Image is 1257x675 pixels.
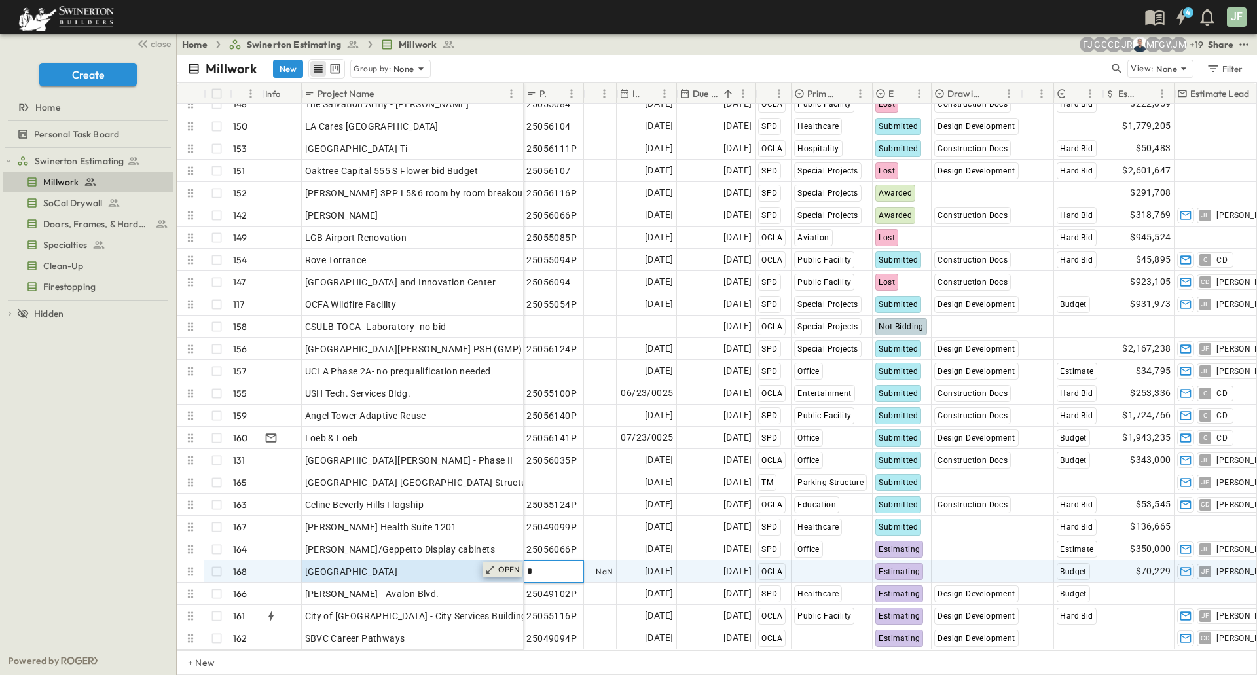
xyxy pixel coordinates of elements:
span: Doors, Frames, & Hardware [43,217,150,230]
span: CD [1216,255,1228,265]
span: Construction Docs [938,278,1008,287]
span: Lost [879,278,895,287]
span: Swinerton Estimating [35,155,124,168]
p: 150 [233,120,248,133]
span: Firestopping [43,280,96,293]
span: Awarded [879,211,912,220]
span: 25056141P [526,431,577,445]
div: Joshua Russell (joshua.russell@swinerton.com) [1119,37,1135,52]
span: OCLA [761,456,782,465]
p: 149 [233,231,247,244]
span: [DATE] [645,119,673,134]
span: SPD [761,300,777,309]
button: Sort [897,86,911,101]
span: Lost [879,233,895,242]
span: [DATE] [723,386,752,401]
button: Menu [735,86,751,101]
button: 4 [1168,5,1194,29]
span: LA Cares [GEOGRAPHIC_DATA] [305,120,439,133]
div: Francisco J. Sanchez (frsanchez@swinerton.com) [1080,37,1095,52]
div: Specialtiestest [3,234,173,255]
span: 25055054P [526,298,577,311]
span: Home [35,101,60,114]
span: OCLA [761,255,782,265]
span: Angel Tower Adaptive Reuse [305,409,426,422]
span: [DATE] [723,274,752,289]
span: [DATE] [645,185,673,200]
p: Primary Market [807,87,835,100]
span: close [151,37,171,50]
span: [GEOGRAPHIC_DATA] [GEOGRAPHIC_DATA] Structure [305,476,536,489]
span: 25055085P [526,231,577,244]
span: JF [1201,348,1210,349]
a: Personal Task Board [3,125,171,143]
span: $945,524 [1130,230,1171,245]
span: Public Facility [797,278,851,287]
span: 25056140P [526,409,577,422]
span: [GEOGRAPHIC_DATA] Ti [305,142,408,155]
span: Construction Docs [938,144,1008,153]
span: Awarded [879,189,912,198]
button: New [273,60,303,78]
p: Estimate Amount [1118,87,1137,100]
span: Submitted [879,122,918,131]
a: Home [3,98,171,117]
span: Millwork [399,38,437,51]
span: [DATE] [723,141,752,156]
span: SoCal Drywall [43,196,102,210]
span: $45,895 [1136,252,1171,267]
button: Menu [657,86,672,101]
a: Firestopping [3,278,171,296]
span: Design Development [938,367,1015,376]
span: SPD [761,411,777,420]
button: Menu [564,86,579,101]
span: Entertainment [797,389,851,398]
p: 157 [233,365,247,378]
button: Menu [243,86,259,101]
span: Submitted [879,255,918,265]
span: Hard Bid [1060,233,1093,242]
p: 165 [233,476,247,489]
p: None [1156,62,1177,75]
span: Healthcare [797,122,839,131]
span: Office [797,456,819,465]
button: Menu [1034,86,1049,101]
div: Info [265,75,281,112]
button: Sort [376,86,391,101]
nav: breadcrumbs [182,38,463,51]
span: Special Projects [797,166,858,175]
span: C [1203,393,1208,393]
div: SoCal Drywalltest [3,192,173,213]
span: 25055100P [526,387,577,400]
p: None [393,62,414,75]
span: Construction Docs [938,211,1008,220]
span: [DATE] [723,252,752,267]
span: CSULB TOCA- Laboratory- no bid [305,320,446,333]
span: $291,708 [1130,185,1171,200]
button: Sort [987,86,1001,101]
div: Millworktest [3,172,173,192]
span: Special Projects [797,344,858,354]
p: 159 [233,409,247,422]
p: 152 [233,187,247,200]
span: $1,943,235 [1122,430,1171,445]
span: OCLA [761,100,782,109]
div: Jonathan M. Hansen (johansen@swinerton.com) [1171,37,1187,52]
div: Gerrad Gerber (gerrad.gerber@swinerton.com) [1093,37,1108,52]
button: close [132,34,173,52]
span: Not Bidding [879,322,923,331]
span: 25056116P [526,187,577,200]
p: 151 [233,164,246,177]
span: $2,167,238 [1122,341,1171,356]
span: [DATE] [723,185,752,200]
p: 153 [233,142,247,155]
button: Menu [911,86,927,101]
span: [DATE] [723,319,752,334]
a: Clean-Up [3,257,171,275]
span: Special Projects [797,300,858,309]
button: row view [310,61,326,77]
span: CD [1216,388,1228,399]
a: Specialties [3,236,171,254]
p: Project Name [318,87,374,100]
span: Estimate [1060,367,1093,376]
